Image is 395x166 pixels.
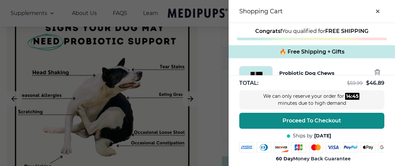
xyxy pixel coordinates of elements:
img: diners-club [257,142,271,152]
span: Ships by [293,133,312,139]
span: [DATE] [314,133,331,139]
span: Proceed To Checkout [283,117,341,124]
div: : [345,93,359,100]
div: 45 [352,93,358,100]
img: Probiotic Dog Chews [240,67,272,99]
span: You qualified for [255,28,368,34]
strong: 60 Day [276,156,293,162]
div: 14 [346,93,351,100]
img: google [378,142,393,152]
span: $ 46.89 [366,80,384,86]
button: Probiotic Dog Chews [279,69,334,78]
span: TOTAL: [239,80,259,87]
img: apple [361,142,375,152]
img: visa [326,142,340,152]
div: We can only reserve your order for minutes due to high demand [262,93,362,107]
strong: Congrats! [255,28,282,34]
strong: FREE SHIPPING [325,28,368,34]
img: discover [274,142,289,152]
span: 🔥 Free Shipping + Gifts [280,49,344,55]
img: paypal [343,142,358,152]
img: jcb [291,142,306,152]
button: Proceed To Checkout [239,113,384,129]
h3: Shopping Cart [239,8,283,15]
span: Money Back Guarantee [276,156,351,162]
img: mastercard [309,142,323,152]
button: close-cart [371,5,384,18]
img: amex [239,142,254,152]
span: $ 59.99 [347,80,363,86]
